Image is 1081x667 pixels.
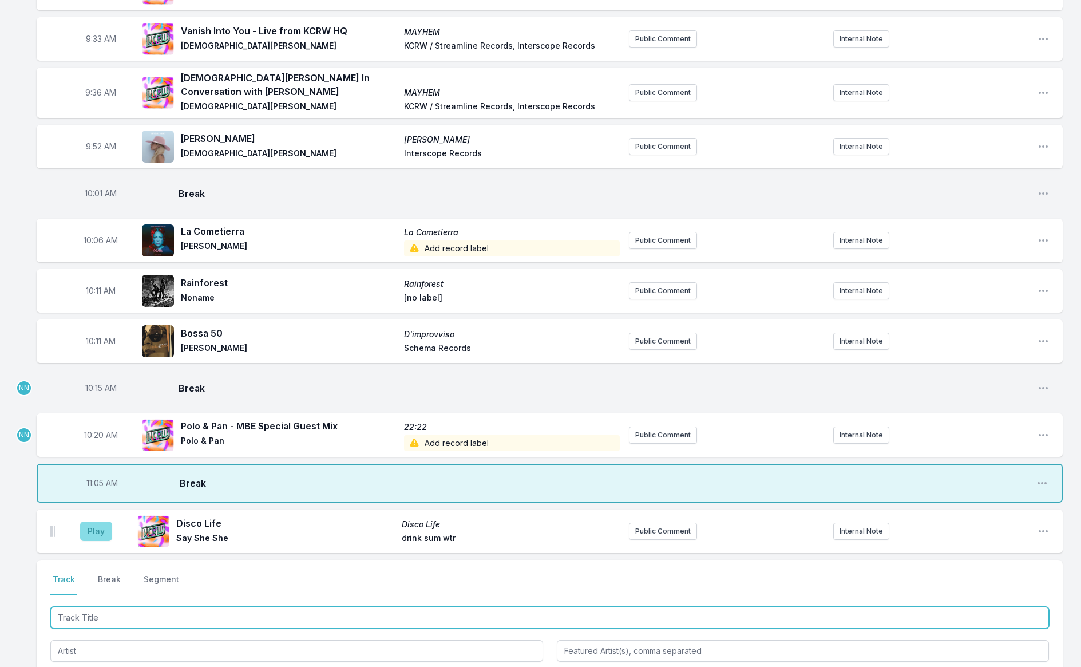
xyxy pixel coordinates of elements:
[557,640,1050,662] input: Featured Artist(s), comma separated
[180,476,1027,490] span: Break
[96,574,123,595] button: Break
[85,87,116,98] span: Timestamp
[404,278,620,290] span: Rainforest
[181,276,397,290] span: Rainforest
[629,30,697,48] button: Public Comment
[142,419,174,451] img: 22:22
[402,532,620,546] span: drink sum wtr
[181,342,397,356] span: [PERSON_NAME]
[1038,188,1049,199] button: Open playlist item options
[179,381,1028,395] span: Break
[1038,382,1049,394] button: Open playlist item options
[84,429,118,441] span: Timestamp
[404,421,620,433] span: 22:22
[833,523,889,540] button: Internal Note
[142,77,174,109] img: MAYHEM
[404,292,620,306] span: [no label]
[833,138,889,155] button: Internal Note
[179,187,1028,200] span: Break
[1038,141,1049,152] button: Open playlist item options
[404,227,620,238] span: La Cometierra
[629,84,697,101] button: Public Comment
[404,134,620,145] span: [PERSON_NAME]
[86,33,116,45] span: Timestamp
[404,101,620,115] span: KCRW / Streamline Records, Interscope Records
[404,329,620,340] span: D'improvviso
[142,131,174,163] img: Joanne
[176,532,395,546] span: Say She She
[86,336,116,347] span: Timestamp
[1038,285,1049,297] button: Open playlist item options
[50,526,55,537] img: Drag Handle
[629,523,697,540] button: Public Comment
[181,435,397,451] span: Polo & Pan
[404,40,620,54] span: KCRW / Streamline Records, Interscope Records
[833,30,889,48] button: Internal Note
[1038,33,1049,45] button: Open playlist item options
[85,382,117,394] span: Timestamp
[629,232,697,249] button: Public Comment
[181,224,397,238] span: La Cometierra
[404,342,620,356] span: Schema Records
[86,477,118,489] span: Timestamp
[833,282,889,299] button: Internal Note
[86,285,116,297] span: Timestamp
[404,26,620,38] span: MAYHEM
[402,519,620,530] span: Disco Life
[181,326,397,340] span: Bossa 50
[137,515,169,547] img: Disco Life
[142,23,174,55] img: MAYHEM
[1038,235,1049,246] button: Open playlist item options
[50,640,543,662] input: Artist
[1038,429,1049,441] button: Open playlist item options
[404,240,620,256] span: Add record label
[181,419,397,433] span: Polo & Pan - MBE Special Guest Mix
[176,516,395,530] span: Disco Life
[629,333,697,350] button: Public Comment
[181,24,397,38] span: Vanish Into You - Live from KCRW HQ
[181,101,397,115] span: [DEMOGRAPHIC_DATA][PERSON_NAME]
[181,71,397,98] span: [DEMOGRAPHIC_DATA][PERSON_NAME] In Conversation with [PERSON_NAME]
[629,282,697,299] button: Public Comment
[404,148,620,161] span: Interscope Records
[629,138,697,155] button: Public Comment
[181,40,397,54] span: [DEMOGRAPHIC_DATA][PERSON_NAME]
[16,427,32,443] p: Nassir Nassirzadeh
[404,87,620,98] span: MAYHEM
[84,235,118,246] span: Timestamp
[1038,526,1049,537] button: Open playlist item options
[833,232,889,249] button: Internal Note
[85,188,117,199] span: Timestamp
[181,240,397,256] span: [PERSON_NAME]
[86,141,116,152] span: Timestamp
[833,333,889,350] button: Internal Note
[141,574,181,595] button: Segment
[629,427,697,444] button: Public Comment
[142,275,174,307] img: Rainforest
[1038,336,1049,347] button: Open playlist item options
[142,325,174,357] img: D'improvviso
[142,224,174,256] img: La Cometierra
[404,435,620,451] span: Add record label
[181,148,397,161] span: [DEMOGRAPHIC_DATA][PERSON_NAME]
[181,132,397,145] span: [PERSON_NAME]
[50,574,77,595] button: Track
[1038,87,1049,98] button: Open playlist item options
[80,522,112,541] button: Play
[1036,477,1048,489] button: Open playlist item options
[50,607,1049,629] input: Track Title
[833,84,889,101] button: Internal Note
[181,292,397,306] span: Noname
[16,380,32,396] p: Nassir Nassirzadeh
[833,427,889,444] button: Internal Note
